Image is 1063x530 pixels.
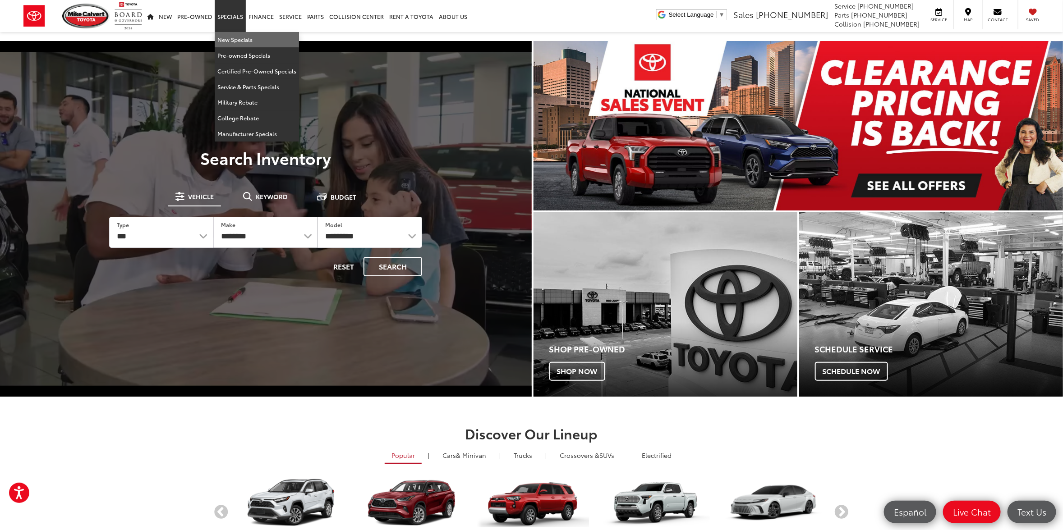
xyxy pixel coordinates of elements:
h4: Shop Pre-Owned [549,345,797,354]
span: Keyword [256,193,288,200]
span: ▼ [719,11,725,18]
span: Budget [331,194,356,200]
a: College Rebate [215,110,299,126]
span: Map [958,17,978,23]
span: Shop Now [549,362,605,381]
li: | [497,451,503,460]
span: [PHONE_NUMBER] [851,10,907,19]
img: Toyota 4Runner [474,479,589,527]
a: Manufacturer Specials [215,126,299,142]
a: Service & Parts Specials [215,79,299,95]
span: Select Language [669,11,714,18]
span: Schedule Now [815,362,888,381]
span: Español [889,506,931,517]
a: Popular [385,448,422,464]
a: Schedule Service Schedule Now [799,212,1063,397]
li: | [426,451,432,460]
span: Service [834,1,856,10]
a: Text Us [1008,501,1056,523]
span: Vehicle [188,193,214,200]
a: SUVs [553,448,621,463]
a: Shop Pre-Owned Shop Now [534,212,797,397]
a: Electrified [635,448,678,463]
a: Live Chat [943,501,1001,523]
a: Certified Pre-Owned Specials [215,64,299,79]
img: Toyota Tacoma [595,479,710,527]
span: Collision [834,19,861,28]
label: Model [325,221,342,228]
span: [PHONE_NUMBER] [857,1,914,10]
a: Trucks [507,448,539,463]
img: Toyota Highlander [353,479,468,527]
button: Search [364,257,422,276]
a: Pre-owned Specials [215,48,299,64]
span: Saved [1023,17,1043,23]
a: Español [884,501,936,523]
h3: Search Inventory [38,149,494,167]
button: Reset [326,257,362,276]
label: Type [117,221,129,228]
span: Service [929,17,949,23]
li: | [625,451,631,460]
li: | [543,451,549,460]
span: Parts [834,10,849,19]
a: Military Rebate [215,95,299,110]
h2: Discover Our Lineup [214,426,850,441]
span: & Minivan [456,451,486,460]
span: Crossovers & [560,451,599,460]
span: Sales [733,9,754,20]
a: New Specials [215,32,299,48]
a: Cars [436,448,493,463]
img: Mike Calvert Toyota [62,4,110,28]
span: [PHONE_NUMBER] [756,9,828,20]
button: Previous [214,505,230,521]
label: Make [221,221,236,228]
img: Toyota RAV4 [232,479,347,527]
span: Contact [988,17,1008,23]
h4: Schedule Service [815,345,1063,354]
button: Next [834,505,850,521]
img: Toyota Camry [716,479,831,527]
div: Toyota [534,212,797,397]
div: Toyota [799,212,1063,397]
span: Live Chat [948,506,995,517]
span: [PHONE_NUMBER] [863,19,920,28]
a: Select Language​ [669,11,725,18]
span: Text Us [1013,506,1051,517]
span: ​ [716,11,717,18]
